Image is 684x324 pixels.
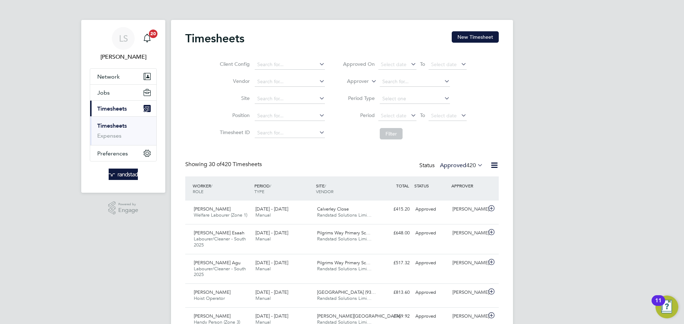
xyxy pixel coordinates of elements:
div: Approved [413,287,450,298]
a: Go to home page [90,169,157,180]
input: Search for... [255,94,325,104]
span: TOTAL [396,183,409,188]
a: LS[PERSON_NAME] [90,27,157,61]
div: [PERSON_NAME] [450,227,487,239]
span: 420 [466,162,476,169]
input: Search for... [255,111,325,121]
div: Approved [413,227,450,239]
div: 11 [655,301,662,310]
button: New Timesheet [452,31,499,43]
div: SITE [314,179,376,198]
label: Site [218,95,250,101]
label: Period [343,112,375,118]
div: PERIOD [253,179,314,198]
div: [PERSON_NAME] [450,287,487,298]
label: Period Type [343,95,375,101]
span: Welfare Labourer (Zone 1) [194,212,247,218]
a: Expenses [97,132,121,139]
div: £517.32 [375,257,413,269]
span: Manual [255,212,271,218]
span: Manual [255,236,271,242]
div: £169.92 [375,310,413,322]
div: Showing [185,161,263,168]
span: [DATE] - [DATE] [255,206,288,212]
button: Preferences [90,145,156,161]
span: Network [97,73,120,80]
img: randstad-logo-retina.png [109,169,138,180]
div: WORKER [191,179,253,198]
div: Approved [413,310,450,322]
label: Approved [440,162,483,169]
span: Select date [381,61,406,68]
span: To [418,111,427,120]
span: Hoist Operator [194,295,225,301]
div: £648.00 [375,227,413,239]
span: Pilgrims Way Primary Sc… [317,230,370,236]
a: Powered byEngage [108,201,139,215]
span: ROLE [193,188,203,194]
span: / [211,183,212,188]
span: VENDOR [316,188,333,194]
nav: Main navigation [81,20,165,193]
span: [PERSON_NAME] [194,206,230,212]
span: Randstad Solutions Limi… [317,295,372,301]
label: Client Config [218,61,250,67]
span: Powered by [118,201,138,207]
div: [PERSON_NAME] [450,203,487,215]
span: 20 [149,30,157,38]
label: Approved On [343,61,375,67]
span: [DATE] - [DATE] [255,230,288,236]
span: / [325,183,326,188]
span: / [270,183,271,188]
span: Select date [381,112,406,119]
a: 20 [140,27,154,50]
button: Network [90,69,156,84]
label: Position [218,112,250,118]
span: [PERSON_NAME] Agu [194,260,240,266]
span: [GEOGRAPHIC_DATA] (93… [317,289,376,295]
span: Timesheets [97,105,127,112]
input: Search for... [255,77,325,87]
label: Approver [337,78,369,85]
span: [PERSON_NAME] Esaah [194,230,244,236]
div: [PERSON_NAME] [450,257,487,269]
input: Search for... [255,128,325,138]
h2: Timesheets [185,31,244,46]
span: Manual [255,266,271,272]
span: 420 Timesheets [209,161,262,168]
a: Timesheets [97,122,127,129]
label: Timesheet ID [218,129,250,136]
span: Select date [431,112,457,119]
label: Vendor [218,78,250,84]
span: Calverley Close [317,206,349,212]
span: Engage [118,207,138,213]
span: To [418,59,427,69]
span: Randstad Solutions Limi… [317,266,372,272]
span: [PERSON_NAME][GEOGRAPHIC_DATA] [317,313,400,319]
span: LS [119,34,128,43]
button: Timesheets [90,101,156,116]
span: [DATE] - [DATE] [255,260,288,266]
div: £415.20 [375,203,413,215]
div: £813.60 [375,287,413,298]
span: Randstad Solutions Limi… [317,236,372,242]
div: Approved [413,257,450,269]
span: Preferences [97,150,128,157]
span: Jobs [97,89,110,96]
input: Select one [380,94,450,104]
div: STATUS [413,179,450,192]
input: Search for... [255,60,325,70]
span: 30 of [209,161,222,168]
span: Lewis Saunders [90,53,157,61]
span: Manual [255,295,271,301]
span: Randstad Solutions Limi… [317,212,372,218]
span: [DATE] - [DATE] [255,313,288,319]
span: [PERSON_NAME] [194,289,230,295]
span: [PERSON_NAME] [194,313,230,319]
span: Pilgrims Way Primary Sc… [317,260,370,266]
div: [PERSON_NAME] [450,310,487,322]
button: Open Resource Center, 11 new notifications [655,296,678,318]
button: Jobs [90,85,156,100]
button: Filter [380,128,403,139]
span: Labourer/Cleaner - South 2025 [194,266,246,278]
